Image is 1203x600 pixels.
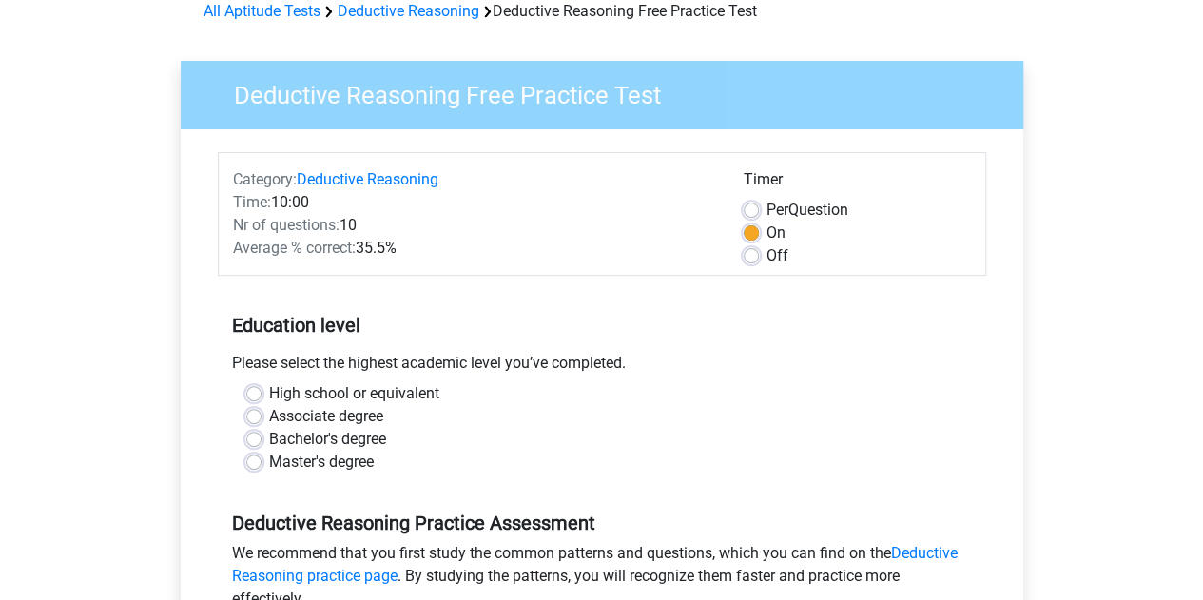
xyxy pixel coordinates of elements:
[269,382,439,405] label: High school or equivalent
[744,168,971,199] div: Timer
[766,201,788,219] span: Per
[232,512,972,534] h5: Deductive Reasoning Practice Assessment
[766,244,788,267] label: Off
[338,2,479,20] a: Deductive Reasoning
[233,193,271,211] span: Time:
[218,352,986,382] div: Please select the highest academic level you’ve completed.
[204,2,320,20] a: All Aptitude Tests
[232,306,972,344] h5: Education level
[269,428,386,451] label: Bachelor's degree
[297,170,438,188] a: Deductive Reasoning
[219,214,729,237] div: 10
[766,199,848,222] label: Question
[766,222,786,244] label: On
[219,191,729,214] div: 10:00
[233,239,356,257] span: Average % correct:
[233,170,297,188] span: Category:
[269,451,374,474] label: Master's degree
[211,73,1009,110] h3: Deductive Reasoning Free Practice Test
[269,405,383,428] label: Associate degree
[219,237,729,260] div: 35.5%
[233,216,340,234] span: Nr of questions:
